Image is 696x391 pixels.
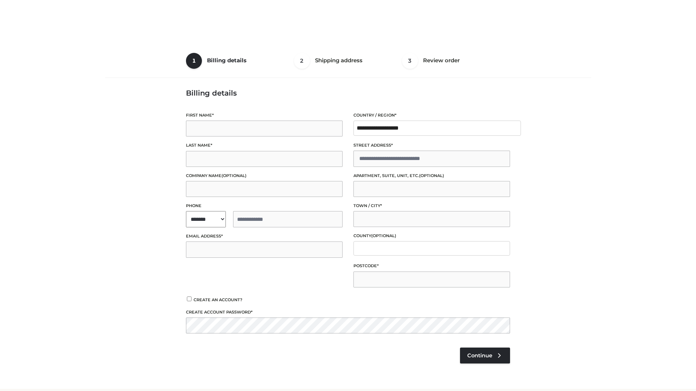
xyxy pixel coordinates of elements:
input: Create an account? [186,297,192,301]
span: Create an account? [194,297,243,302]
span: (optional) [371,233,396,238]
label: Email address [186,233,343,240]
label: Last name [186,142,343,149]
label: First name [186,112,343,119]
label: Create account password [186,309,510,316]
h3: Billing details [186,89,510,97]
label: Apartment, suite, unit, etc. [353,172,510,179]
span: Continue [467,352,492,359]
label: Phone [186,202,343,209]
span: Shipping address [315,57,362,64]
span: Billing details [207,57,246,64]
label: County [353,232,510,239]
span: 1 [186,53,202,69]
span: 2 [294,53,310,69]
span: 3 [402,53,418,69]
label: Country / Region [353,112,510,119]
span: (optional) [419,173,444,178]
span: Review order [423,57,460,64]
label: Company name [186,172,343,179]
label: Postcode [353,262,510,269]
a: Continue [460,348,510,363]
label: Street address [353,142,510,149]
span: (optional) [221,173,246,178]
label: Town / City [353,202,510,209]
